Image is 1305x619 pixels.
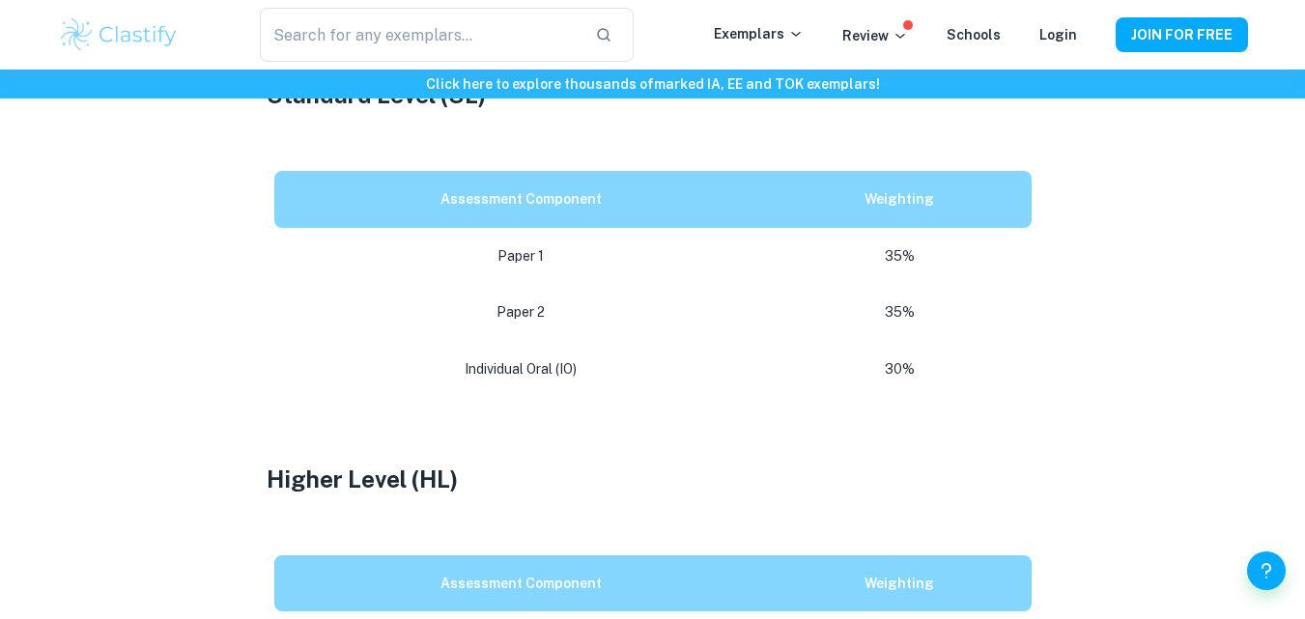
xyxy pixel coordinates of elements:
[58,15,181,54] img: Clastify logo
[783,186,1016,212] p: Weighting
[947,27,1001,42] a: Schools
[1039,27,1077,42] a: Login
[290,299,752,325] p: Paper 2
[290,356,752,382] p: Individual Oral (IO)
[842,25,908,46] p: Review
[290,186,752,212] p: Assessment Component
[783,299,1016,325] p: 35%
[783,243,1016,269] p: 35%
[290,243,752,269] p: Paper 1
[1247,551,1286,590] button: Help and Feedback
[267,465,458,492] strong: Higher Level (HL)
[4,73,1301,95] h6: Click here to explore thousands of marked IA, EE and TOK exemplars !
[1116,17,1248,52] button: JOIN FOR FREE
[783,571,1016,597] p: Weighting
[783,356,1016,382] p: 30%
[290,571,752,597] p: Assessment Component
[260,8,579,62] input: Search for any exemplars...
[714,23,804,44] p: Exemplars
